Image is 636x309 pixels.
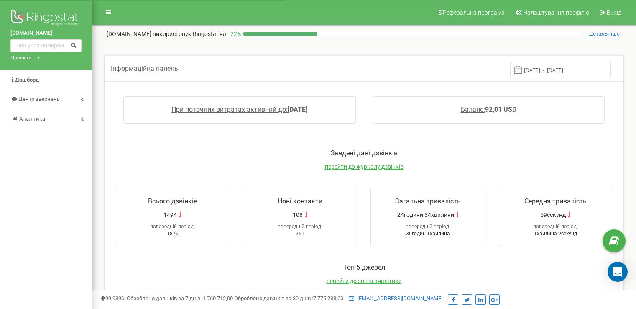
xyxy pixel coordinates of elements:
[540,211,566,219] span: 59секунд
[533,224,578,229] span: попередній період:
[406,231,450,237] span: 36годин 1хвилина
[325,163,404,170] a: перейти до журналу дзвінків
[331,149,398,157] span: Зведені дані дзвінків
[589,31,620,37] span: Детальніше
[171,106,288,113] span: При поточних витратах активний до:
[534,231,577,237] span: 1хвилина 9секунд
[327,278,402,284] a: перейти до звітів аналітики
[461,106,485,113] span: Баланс:
[296,231,304,237] span: 251
[278,197,322,205] span: Нові контакти
[167,231,179,237] span: 1876
[127,295,233,301] span: Оброблено дзвінків за 7 днів :
[349,295,442,301] a: [EMAIL_ADDRESS][DOMAIN_NAME]
[19,116,45,122] span: Аналiтика
[395,197,461,205] span: Загальна тривалість
[406,224,450,229] span: попередній період:
[608,262,628,282] div: Open Intercom Messenger
[15,77,39,83] span: Дашборд
[100,295,125,301] span: 99,989%
[234,295,343,301] span: Оброблено дзвінків за 30 днів :
[461,106,516,113] a: Баланс:92,01 USD
[18,96,60,102] span: Центр звернень
[148,197,197,205] span: Всього дзвінків
[607,9,621,16] span: Вихід
[278,224,322,229] span: попередній період:
[150,224,195,229] span: попередній період:
[397,211,454,219] span: 24години 34хвилини
[171,106,307,113] a: При поточних витратах активний до:[DATE]
[203,295,233,301] u: 1 760 712,00
[153,31,226,37] span: використовує Ringostat на
[163,211,177,219] span: 1494
[10,29,82,37] a: [DOMAIN_NAME]
[10,39,82,52] input: Пошук за номером
[107,30,226,38] p: [DOMAIN_NAME]
[523,9,589,16] span: Налаштування профілю
[10,8,82,29] img: Ringostat logo
[313,295,343,301] u: 7 775 288,00
[343,263,385,271] span: Toп-5 джерел
[443,9,505,16] span: Реферальна програма
[524,197,587,205] span: Середня тривалість
[293,211,303,219] span: 108
[10,54,32,62] div: Проєкти
[111,64,178,72] span: Інформаційна панель
[226,30,243,38] p: 22 %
